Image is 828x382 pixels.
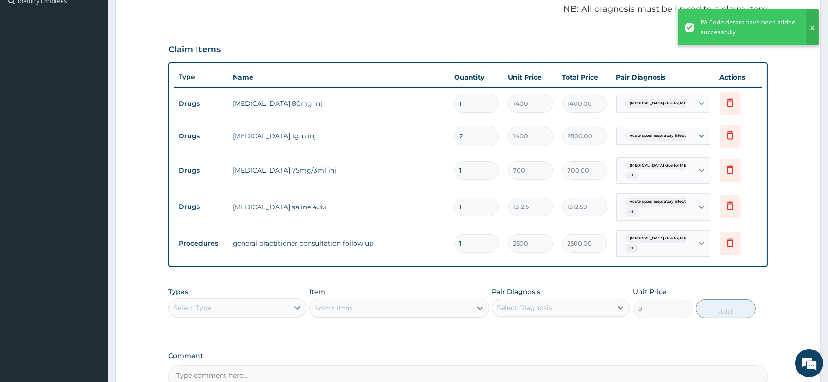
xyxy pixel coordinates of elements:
[625,197,694,207] span: Acute upper respiratory infect...
[55,119,130,214] span: We're online!
[174,68,228,86] th: Type
[625,234,729,243] span: [MEDICAL_DATA] due to [MEDICAL_DATA] falc...
[633,287,667,296] label: Unit Price
[228,198,449,216] td: [MEDICAL_DATA] saline 4.3%
[449,68,504,87] th: Quantity
[696,299,756,318] button: Add
[49,53,158,65] div: Chat with us now
[168,352,767,360] label: Comment
[154,5,177,27] div: Minimize live chat window
[17,47,38,71] img: d_794563401_company_1708531726252_794563401
[228,94,449,113] td: [MEDICAL_DATA] 80mg inj
[174,95,228,112] td: Drugs
[174,198,228,215] td: Drugs
[701,17,797,37] div: PA Code details have been added successfully
[625,161,729,170] span: [MEDICAL_DATA] due to [MEDICAL_DATA] falc...
[173,303,211,312] div: Select Type
[228,68,449,87] th: Name
[174,235,228,252] td: Procedures
[168,3,767,16] p: NB: All diagnosis must be linked to a claim item
[168,45,221,55] h3: Claim Items
[497,303,552,312] div: Select Diagnosis
[228,234,449,253] td: general practitioner consultation follow up
[612,68,715,87] th: Pair Diagnosis
[625,171,639,180] span: + 1
[174,162,228,179] td: Drugs
[228,161,449,180] td: [MEDICAL_DATA] 75mg/3ml inj
[492,287,540,296] label: Pair Diagnosis
[168,288,188,296] label: Types
[625,207,639,217] span: + 1
[625,99,729,108] span: [MEDICAL_DATA] due to [MEDICAL_DATA] falc...
[504,68,558,87] th: Unit Price
[174,127,228,145] td: Drugs
[5,257,179,290] textarea: Type your message and hit 'Enter'
[625,244,639,253] span: + 1
[558,68,612,87] th: Total Price
[625,131,694,141] span: Acute upper respiratory infect...
[309,287,325,296] label: Item
[715,68,762,87] th: Actions
[228,127,449,145] td: [MEDICAL_DATA] 1gm inj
